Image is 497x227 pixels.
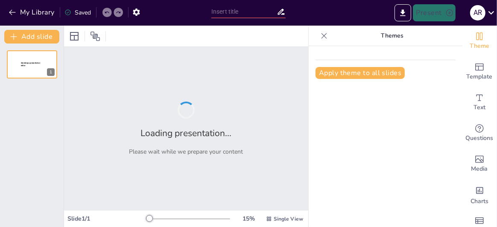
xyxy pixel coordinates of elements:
[470,5,485,20] div: A R
[7,50,57,79] div: 1
[470,41,489,51] span: Theme
[471,164,488,174] span: Media
[331,26,454,46] p: Themes
[21,62,40,67] span: Sendsteps presentation editor
[67,215,148,223] div: Slide 1 / 1
[64,9,91,17] div: Saved
[474,103,485,112] span: Text
[141,127,232,139] h2: Loading presentation...
[462,118,497,148] div: Get real-time input from your audience
[6,6,58,19] button: My Library
[462,26,497,56] div: Change the overall theme
[274,215,303,222] span: Single View
[462,56,497,87] div: Add ready made slides
[462,87,497,118] div: Add text boxes
[395,4,411,21] button: Export to PowerPoint
[413,4,456,21] button: Present
[239,215,259,223] div: 15 %
[462,148,497,179] div: Add images, graphics, shapes or video
[47,68,55,76] div: 1
[211,6,277,18] input: Insert title
[4,30,59,44] button: Add slide
[90,31,100,41] span: Position
[462,179,497,210] div: Add charts and graphs
[466,134,494,143] span: Questions
[467,72,493,81] span: Template
[316,67,405,79] button: Apply theme to all slides
[67,29,81,43] div: Layout
[470,4,485,21] button: A R
[129,148,243,156] p: Please wait while we prepare your content
[471,197,488,206] span: Charts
